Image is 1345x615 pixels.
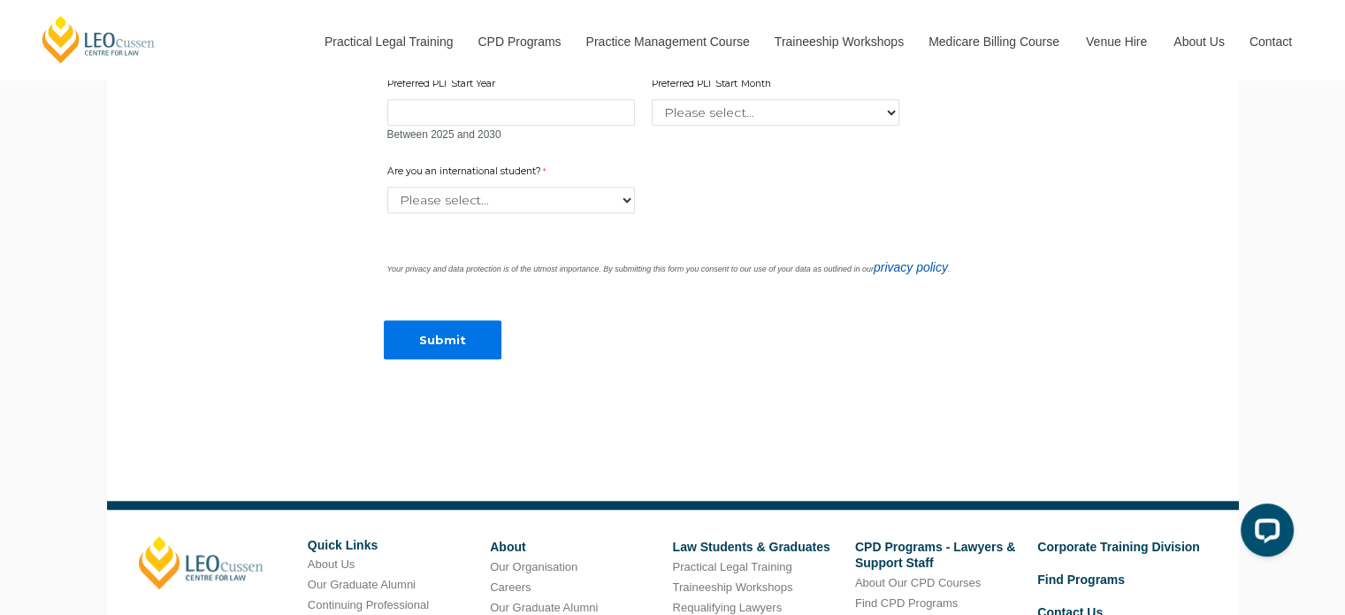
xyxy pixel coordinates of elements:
[387,187,635,213] select: Are you an international student?
[490,601,598,614] a: Our Graduate Alumni
[672,540,829,554] a: Law Students & Graduates
[1037,540,1200,554] a: Corporate Training Division
[139,536,264,589] a: [PERSON_NAME]
[308,578,416,591] a: Our Graduate Alumni
[672,601,782,614] a: Requalifying Lawyers
[1236,4,1305,80] a: Contact
[308,539,477,552] h6: Quick Links
[387,77,500,95] label: Preferred PLT Start Year
[855,596,958,610] a: Find CPD Programs
[387,265,951,273] i: Your privacy and data protection is of the utmost importance. By submitting this form you consent...
[672,580,792,594] a: Traineeship Workshops
[308,557,355,571] a: About Us
[573,4,761,80] a: Practice Management Course
[915,4,1073,80] a: Medicare Billing Course
[490,540,525,554] a: About
[387,165,564,182] label: Are you an international student?
[672,560,791,573] a: Practical Legal Training
[652,99,899,126] select: Preferred PLT Start Month
[464,4,572,80] a: CPD Programs
[490,560,577,573] a: Our Organisation
[874,260,948,274] a: privacy policy
[652,77,775,95] label: Preferred PLT Start Month
[387,99,635,126] input: Preferred PLT Start Year
[855,576,981,589] a: About Our CPD Courses
[384,320,501,360] input: Submit
[387,128,501,141] span: Between 2025 and 2030
[1227,496,1301,571] iframe: LiveChat chat widget
[1160,4,1236,80] a: About Us
[761,4,915,80] a: Traineeship Workshops
[40,14,157,65] a: [PERSON_NAME] Centre for Law
[855,540,1015,570] a: CPD Programs - Lawyers & Support Staff
[311,4,465,80] a: Practical Legal Training
[1037,573,1125,587] a: Find Programs
[490,580,531,594] a: Careers
[1073,4,1160,80] a: Venue Hire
